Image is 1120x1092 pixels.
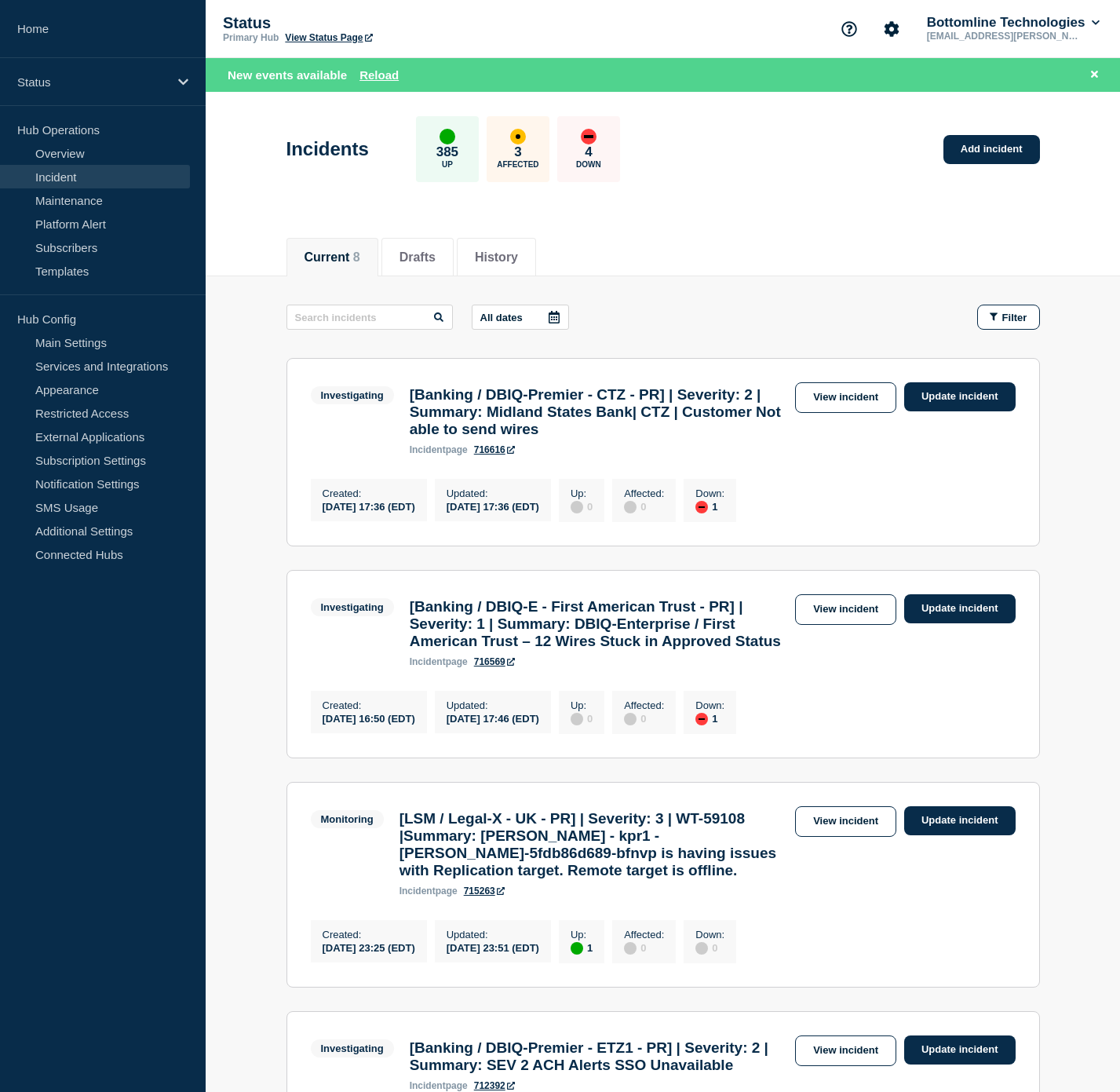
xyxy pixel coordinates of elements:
div: 1 [695,711,724,725]
span: incident [410,444,446,455]
a: View incident [795,594,896,625]
div: 0 [624,711,664,725]
h1: Incidents [286,138,369,160]
div: [DATE] 17:36 (EDT) [447,499,539,513]
div: [DATE] 16:50 (EDT) [323,711,415,725]
p: page [410,1080,468,1091]
h3: [LSM / Legal-X - UK - PR] | Severity: 3 | WT-59108 |Summary: [PERSON_NAME] - kpr1 - [PERSON_NAME]... [399,810,787,879]
p: Primary Hub [223,32,279,43]
a: Update incident [904,382,1016,411]
span: Investigating [311,598,394,616]
button: Reload [359,68,399,82]
button: Support [833,13,866,46]
p: Created : [323,699,415,711]
p: Affected : [624,488,664,499]
a: 716616 [474,444,515,455]
span: Investigating [311,1039,394,1057]
div: [DATE] 17:46 (EDT) [447,711,539,725]
span: Monitoring [311,810,384,828]
div: 1 [695,499,724,513]
p: Down : [695,488,724,499]
button: Current 8 [305,250,360,265]
div: [DATE] 17:36 (EDT) [323,499,415,513]
p: Status [17,75,168,89]
div: 1 [571,940,593,955]
h3: [Banking / DBIQ-Premier - ETZ1 - PR] | Severity: 2 | Summary: SEV 2 ACH Alerts SSO Unavailable [410,1039,787,1074]
p: Up : [571,929,593,940]
p: Created : [323,929,415,940]
a: 712392 [474,1080,515,1091]
div: disabled [571,501,583,513]
p: Updated : [447,929,539,940]
span: incident [410,656,446,667]
a: Update incident [904,594,1016,623]
div: 0 [695,940,724,955]
p: Updated : [447,699,539,711]
a: Update incident [904,806,1016,835]
div: disabled [571,713,583,725]
span: New events available [228,68,347,82]
p: page [399,886,458,897]
p: Affected : [624,929,664,940]
p: Down : [695,699,724,711]
a: 716569 [474,656,515,667]
p: page [410,444,468,455]
a: 715263 [464,886,505,897]
div: down [695,713,708,725]
p: All dates [480,312,523,323]
div: 0 [571,499,593,513]
span: Filter [1002,312,1027,323]
a: View Status Page [285,32,372,43]
p: 385 [436,144,458,160]
p: Updated : [447,488,539,499]
h3: [Banking / DBIQ-E - First American Trust - PR] | Severity: 1 | Summary: DBIQ-Enterprise / First A... [410,598,787,650]
a: View incident [795,382,896,413]
div: affected [510,129,526,144]
div: 0 [624,499,664,513]
p: page [410,656,468,667]
div: 0 [624,940,664,955]
p: Up : [571,488,593,499]
p: Affected : [624,699,664,711]
p: [EMAIL_ADDRESS][PERSON_NAME][DOMAIN_NAME] [924,31,1087,42]
p: Up : [571,699,593,711]
div: down [695,501,708,513]
button: Filter [977,305,1040,330]
div: up [440,129,455,144]
div: disabled [624,942,637,955]
p: Affected [497,160,538,169]
a: Update incident [904,1035,1016,1065]
p: Down : [695,929,724,940]
a: View incident [795,806,896,837]
div: [DATE] 23:51 (EDT) [447,940,539,954]
div: disabled [695,942,708,955]
p: 4 [585,144,592,160]
p: Up [442,160,453,169]
h3: [Banking / DBIQ-Premier - CTZ - PR] | Severity: 2 | Summary: Midland States Bank| CTZ | Customer ... [410,386,787,438]
div: 0 [571,711,593,725]
span: incident [410,1080,446,1091]
p: Down [576,160,601,169]
span: incident [399,886,436,897]
button: Account settings [875,13,908,46]
p: 3 [514,144,521,160]
p: Created : [323,488,415,499]
button: History [475,250,518,265]
div: disabled [624,501,637,513]
button: Bottomline Technologies [924,15,1103,31]
div: down [581,129,596,144]
div: up [571,942,583,955]
button: All dates [472,305,569,330]
input: Search incidents [286,305,453,330]
div: disabled [624,713,637,725]
p: Status [223,14,537,32]
button: Drafts [399,250,436,265]
a: View incident [795,1035,896,1066]
a: Add incident [943,135,1040,164]
span: Investigating [311,386,394,404]
div: [DATE] 23:25 (EDT) [323,940,415,954]
span: 8 [353,250,360,264]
